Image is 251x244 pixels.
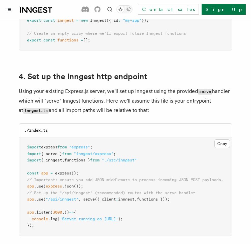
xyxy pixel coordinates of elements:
[62,151,71,156] span: from
[41,158,62,162] span: { inngest
[27,31,186,36] span: // Create an empty array where we'll export future Inngest functions
[90,158,99,162] span: from
[135,197,137,202] span: ,
[41,145,57,149] span: express
[27,18,41,23] span: export
[57,38,78,42] span: functions
[23,108,49,114] code: inngest.ts
[27,145,41,149] span: import
[43,38,55,42] span: const
[118,217,123,221] span: );
[57,217,60,221] span: (
[95,197,116,202] span: ({ client
[27,191,195,195] span: // Set up the "/api/inngest" (recommended) routes with the serve handler
[32,217,48,221] span: console
[64,210,69,215] span: ()
[62,184,74,189] span: .json
[74,151,113,156] span: "inngest/express"
[46,184,62,189] span: express
[43,18,55,23] span: const
[74,210,76,215] span: {
[34,184,43,189] span: .use
[57,18,74,23] span: inngest
[116,197,118,202] span: :
[41,151,62,156] span: { serve }
[214,139,230,148] button: Copy
[106,18,118,23] span: ({ id
[90,145,92,149] span: ;
[71,171,78,175] span: ();
[137,197,170,202] span: functions }));
[62,210,64,215] span: ,
[34,210,50,215] span: .listen
[34,197,43,202] span: .use
[198,89,212,95] code: serve
[27,223,34,228] span: });
[123,18,142,23] span: "my-app"
[27,158,41,162] span: import
[106,5,114,13] button: Find something...
[116,5,133,13] button: Toggle dark mode
[76,18,78,23] span: =
[81,38,83,42] span: =
[102,158,137,162] span: "./src/inngest"
[27,151,41,156] span: import
[53,210,62,215] span: 3000
[24,128,48,133] code: ./index.ts
[5,5,13,13] button: Toggle navigation
[27,210,34,215] span: app
[142,18,149,23] span: });
[27,197,34,202] span: app
[27,171,39,175] span: const
[27,177,223,182] span: // Important: ensure you add JSON middleware to process incoming JSON POST payloads.
[78,197,81,202] span: ,
[118,197,135,202] span: inngest
[69,210,74,215] span: =>
[19,87,232,115] p: Using your existing Express.js server, we'll set up Inngest using the provided handler which will...
[138,4,199,15] a: Contact sales
[64,158,90,162] span: functions }
[60,217,118,221] span: 'Server running on [URL]'
[118,18,120,23] span: :
[43,197,46,202] span: (
[55,171,71,175] span: express
[50,171,53,175] span: =
[202,4,246,15] a: Sign Up
[90,18,106,23] span: Inngest
[113,151,116,156] span: ;
[27,38,41,42] span: export
[57,145,67,149] span: from
[43,184,46,189] span: (
[83,197,95,202] span: serve
[74,184,83,189] span: ());
[62,158,64,162] span: ,
[83,38,90,42] span: [];
[69,145,90,149] span: "express"
[27,184,34,189] span: app
[19,72,147,81] a: 4. Set up the Inngest http endpoint
[41,171,48,175] span: app
[81,18,88,23] span: new
[48,217,57,221] span: .log
[46,197,78,202] span: "/api/inngest"
[50,210,53,215] span: (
